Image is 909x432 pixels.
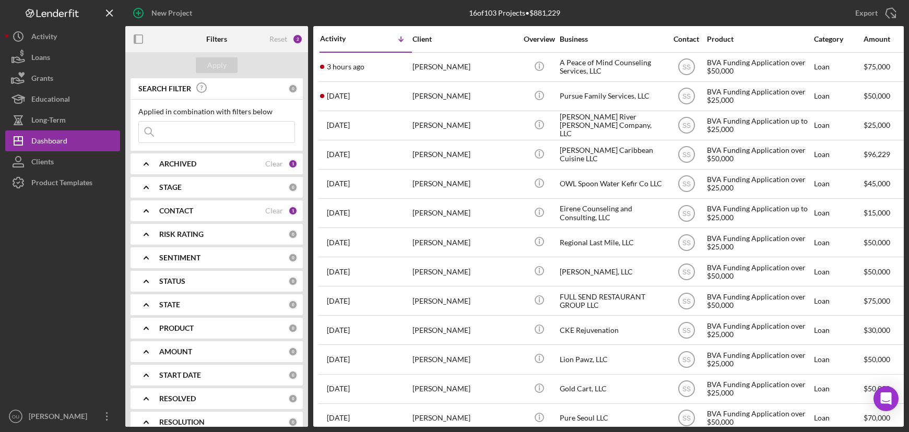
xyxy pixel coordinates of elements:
[288,277,298,286] div: 0
[5,151,120,172] button: Clients
[327,385,350,393] time: 2025-07-08 16:45
[864,375,903,403] div: $50,000
[5,47,120,68] a: Loans
[288,230,298,239] div: 0
[864,316,903,344] div: $30,000
[159,183,182,191] b: STAGE
[682,297,690,305] text: SS
[327,179,350,188] time: 2025-08-04 19:12
[265,160,283,168] div: Clear
[412,112,517,139] div: [PERSON_NAME]
[814,258,863,285] div: Loan
[159,230,204,238] b: RISK RATING
[31,110,66,133] div: Long-Term
[707,316,811,344] div: BVA Funding Application over $25,000
[682,386,690,393] text: SS
[327,150,350,159] time: 2025-08-07 12:57
[327,414,350,422] time: 2025-07-07 19:19
[707,375,811,403] div: BVA Funding Application over $25,000
[159,394,196,403] b: RESOLVED
[707,258,811,285] div: BVA Funding Application over $50,000
[707,199,811,227] div: BVA Funding Application up to $25,000
[292,34,303,44] div: 2
[864,112,903,139] div: $25,000
[682,151,690,159] text: SS
[327,209,350,217] time: 2025-07-29 19:30
[5,406,120,427] button: OU[PERSON_NAME] Underwriting
[288,370,298,380] div: 0
[412,345,517,373] div: [PERSON_NAME]
[288,84,298,93] div: 0
[864,258,903,285] div: $50,000
[864,170,903,198] div: $45,000
[5,26,120,47] a: Activity
[864,199,903,227] div: $15,000
[814,82,863,110] div: Loan
[196,57,238,73] button: Apply
[682,327,690,334] text: SS
[560,316,664,344] div: CKE Rejuvenation
[125,3,203,23] button: New Project
[288,417,298,427] div: 0
[31,26,57,50] div: Activity
[412,170,517,198] div: [PERSON_NAME]
[814,35,863,43] div: Category
[560,345,664,373] div: Lion Pawz, LLC
[138,85,191,93] b: SEARCH FILTER
[207,57,227,73] div: Apply
[412,199,517,227] div: [PERSON_NAME]
[5,172,120,193] a: Product Templates
[855,3,878,23] div: Export
[31,151,54,175] div: Clients
[288,347,298,356] div: 0
[269,35,287,43] div: Reset
[814,316,863,344] div: Loan
[707,53,811,81] div: BVA Funding Application over $50,000
[864,229,903,256] div: $50,000
[814,141,863,169] div: Loan
[412,229,517,256] div: [PERSON_NAME]
[814,112,863,139] div: Loan
[288,323,298,333] div: 0
[31,68,53,91] div: Grants
[151,3,192,23] div: New Project
[288,394,298,403] div: 0
[288,159,298,169] div: 1
[327,355,350,364] time: 2025-07-08 17:47
[814,229,863,256] div: Loan
[682,268,690,275] text: SS
[682,239,690,246] text: SS
[682,93,690,100] text: SS
[682,181,690,188] text: SS
[469,9,560,17] div: 16 of 103 Projects • $881,229
[560,112,664,139] div: [PERSON_NAME] River [PERSON_NAME] Company, LLC
[5,68,120,89] a: Grants
[814,404,863,432] div: Loan
[327,63,364,71] time: 2025-08-11 13:59
[320,34,366,43] div: Activity
[560,229,664,256] div: Regional Last Mile, LLC
[560,35,664,43] div: Business
[31,47,50,70] div: Loans
[864,82,903,110] div: $50,000
[138,107,295,116] div: Applied in combination with filters below
[707,82,811,110] div: BVA Funding Application over $25,000
[159,301,180,309] b: STATE
[560,287,664,315] div: FULL SEND RESTAURANT GROUP LLC
[707,229,811,256] div: BVA Funding Application over $25,000
[159,347,192,356] b: AMOUNT
[159,324,194,332] b: PRODUCT
[560,258,664,285] div: [PERSON_NAME], LLC
[845,3,904,23] button: Export
[206,35,227,43] b: Filters
[159,418,205,426] b: RESOLUTION
[667,35,706,43] div: Contact
[814,375,863,403] div: Loan
[5,130,120,151] button: Dashboard
[327,297,350,305] time: 2025-07-17 14:10
[5,89,120,110] button: Educational
[873,386,899,411] div: Open Intercom Messenger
